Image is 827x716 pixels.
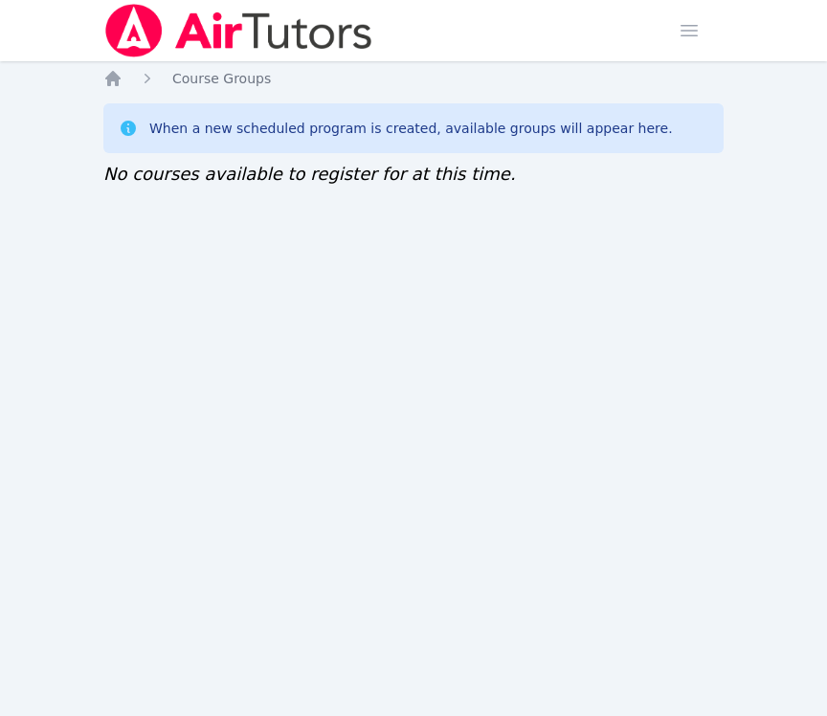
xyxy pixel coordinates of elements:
[172,71,271,86] span: Course Groups
[103,69,724,88] nav: Breadcrumb
[172,69,271,88] a: Course Groups
[103,164,516,184] span: No courses available to register for at this time.
[149,119,673,138] div: When a new scheduled program is created, available groups will appear here.
[103,4,374,57] img: Air Tutors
